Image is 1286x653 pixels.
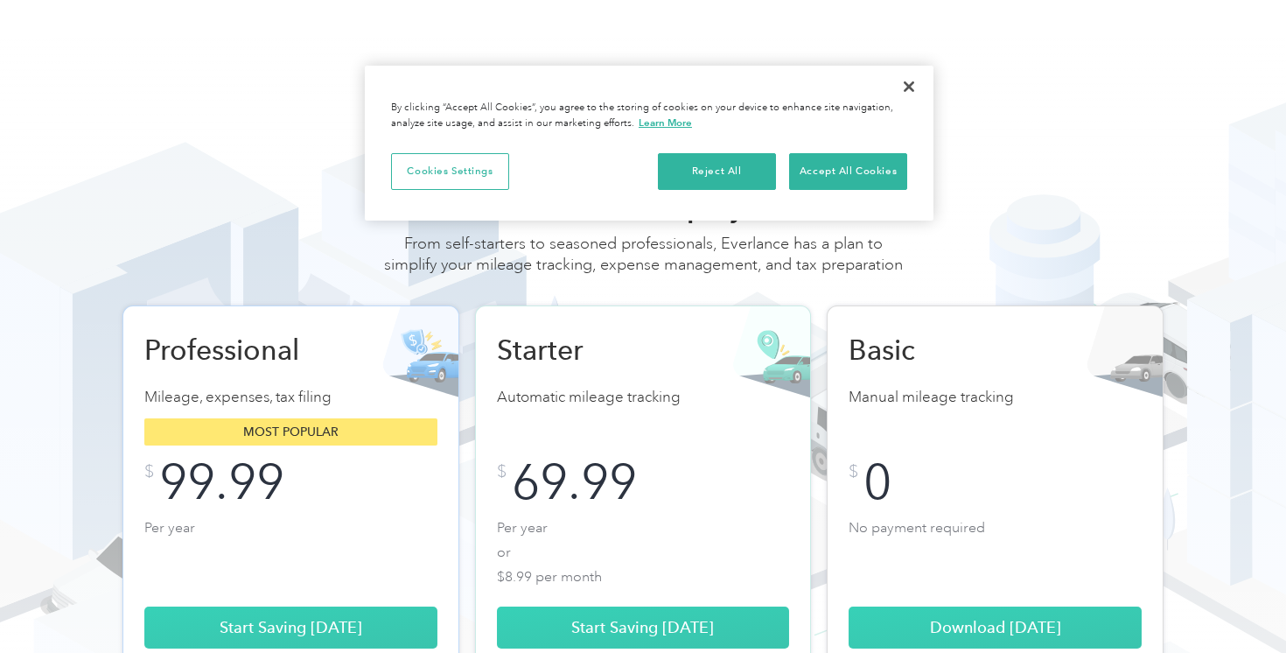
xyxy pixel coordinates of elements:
p: Mileage, expenses, tax filing [144,385,437,410]
button: Close [890,67,928,106]
button: Cookies Settings [391,153,509,190]
button: Accept All Cookies [789,153,907,190]
div: Most popular [144,418,437,446]
div: Cookie banner [365,66,933,221]
input: Submit [301,230,416,267]
h2: Starter [497,333,681,368]
a: More information about your privacy, opens in a new tab [639,116,692,129]
div: 0 [863,463,891,502]
div: 99.99 [159,463,284,502]
a: Start Saving [DATE] [144,607,437,649]
h2: Professional [144,333,328,368]
h2: Basic [849,333,1032,368]
div: $ [849,463,858,481]
div: $ [497,463,507,481]
div: By clicking “Accept All Cookies”, you agree to the storing of cookies on your device to enhance s... [391,101,907,131]
a: Start Saving [DATE] [497,607,790,649]
input: Submit [301,158,416,195]
p: No payment required [849,516,1142,586]
a: Download [DATE] [849,607,1142,649]
div: From self-starters to seasoned professionals, Everlance has a plan to simplify your mileage track... [381,233,905,292]
div: 69.99 [512,463,637,502]
div: $ [144,463,154,481]
p: Per year [144,516,437,586]
div: Privacy [365,66,933,221]
p: Automatic mileage tracking [497,385,790,410]
p: Per year or $8.99 per month [497,516,790,586]
p: Manual mileage tracking [849,385,1142,410]
button: Reject All [658,153,776,190]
